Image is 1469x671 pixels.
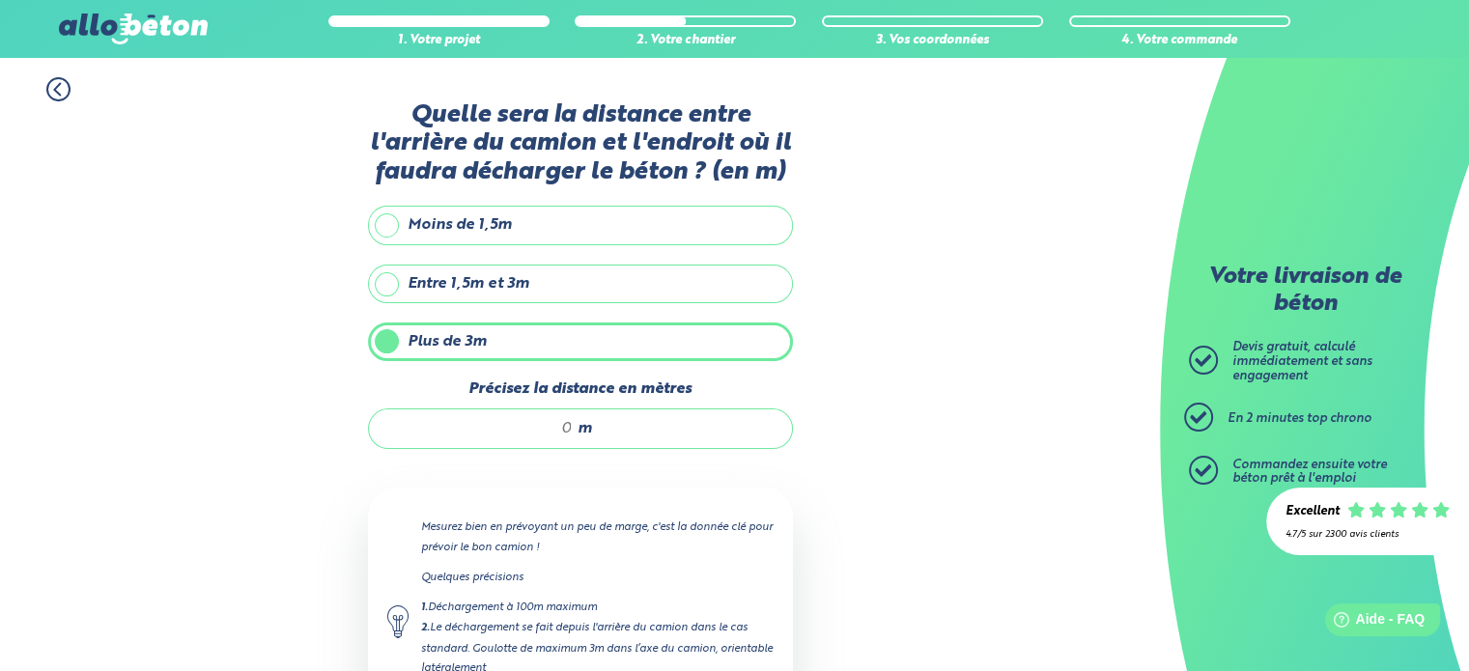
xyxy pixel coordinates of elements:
[421,568,774,587] p: Quelques précisions
[368,101,793,186] label: Quelle sera la distance entre l'arrière du camion et l'endroit où il faudra décharger le béton ? ...
[328,34,550,48] div: 1. Votre projet
[421,517,774,556] p: Mesurez bien en prévoyant un peu de marge, c'est la donnée clé pour prévoir le bon camion !
[421,623,430,633] strong: 2.
[1297,596,1448,650] iframe: Help widget launcher
[388,419,573,438] input: 0
[1069,34,1290,48] div: 4. Votre commande
[822,34,1043,48] div: 3. Vos coordonnées
[368,265,793,303] label: Entre 1,5m et 3m
[368,322,793,361] label: Plus de 3m
[578,420,592,437] span: m
[575,34,796,48] div: 2. Votre chantier
[421,602,428,613] strong: 1.
[368,206,793,244] label: Moins de 1,5m
[368,380,793,398] label: Précisez la distance en mètres
[59,14,208,44] img: allobéton
[421,598,774,618] div: Déchargement à 100m maximum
